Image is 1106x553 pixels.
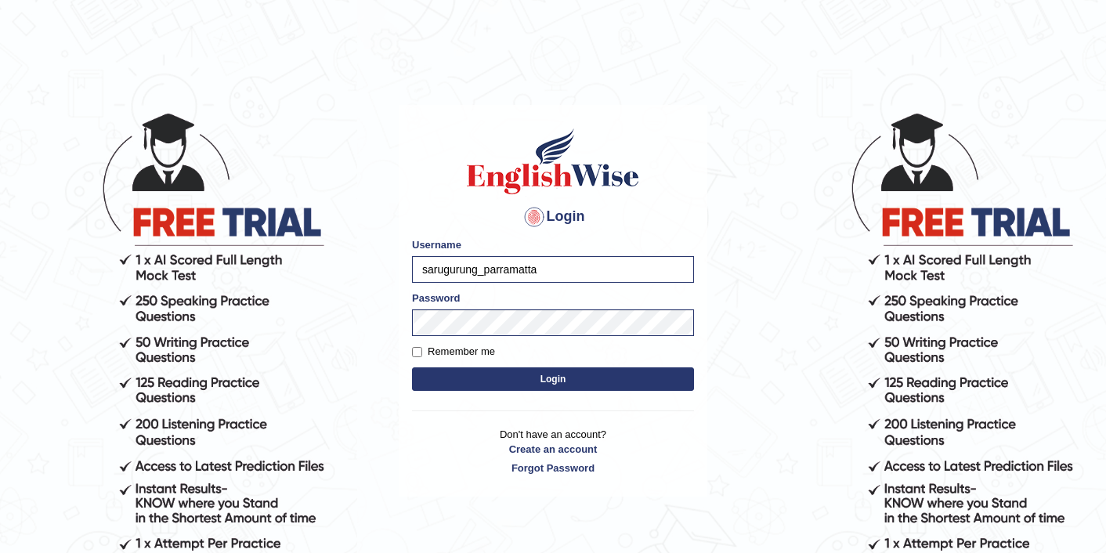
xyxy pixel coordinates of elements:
[412,367,694,391] button: Login
[412,291,460,305] label: Password
[412,461,694,475] a: Forgot Password
[412,347,422,357] input: Remember me
[412,442,694,457] a: Create an account
[412,204,694,230] h4: Login
[412,237,461,252] label: Username
[412,427,694,475] p: Don't have an account?
[412,344,495,360] label: Remember me
[464,126,642,197] img: Logo of English Wise sign in for intelligent practice with AI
